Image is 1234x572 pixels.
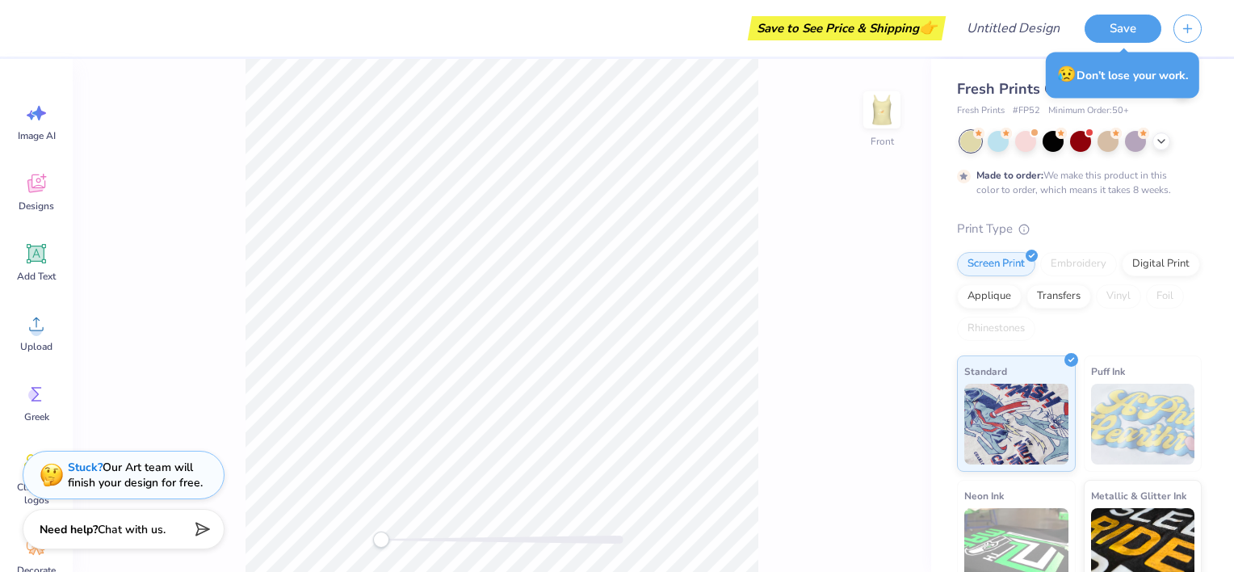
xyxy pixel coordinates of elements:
[1122,252,1200,276] div: Digital Print
[1085,15,1161,43] button: Save
[1040,252,1117,276] div: Embroidery
[19,200,54,212] span: Designs
[68,460,103,475] strong: Stuck?
[957,104,1005,118] span: Fresh Prints
[976,168,1175,197] div: We make this product in this color to order, which means it takes 8 weeks.
[373,532,389,548] div: Accessibility label
[17,270,56,283] span: Add Text
[24,410,49,423] span: Greek
[871,134,894,149] div: Front
[957,252,1035,276] div: Screen Print
[957,79,1167,99] span: Fresh Prints Cali Camisole Top
[964,487,1004,504] span: Neon Ink
[752,16,942,40] div: Save to See Price & Shipping
[20,340,52,353] span: Upload
[957,220,1202,238] div: Print Type
[957,284,1022,309] div: Applique
[18,129,56,142] span: Image AI
[1046,52,1199,98] div: Don’t lose your work.
[964,384,1068,465] img: Standard
[957,317,1035,341] div: Rhinestones
[10,481,63,507] span: Clipart & logos
[954,12,1072,44] input: Untitled Design
[98,522,166,537] span: Chat with us.
[919,18,937,37] span: 👉
[1146,284,1184,309] div: Foil
[1096,284,1141,309] div: Vinyl
[1091,487,1186,504] span: Metallic & Glitter Ink
[68,460,203,490] div: Our Art team will finish your design for free.
[1091,363,1125,380] span: Puff Ink
[1026,284,1091,309] div: Transfers
[1048,104,1129,118] span: Minimum Order: 50 +
[976,169,1043,182] strong: Made to order:
[964,363,1007,380] span: Standard
[1091,384,1195,465] img: Puff Ink
[1013,104,1040,118] span: # FP52
[40,522,98,537] strong: Need help?
[1057,64,1077,85] span: 😥
[866,94,898,126] img: Front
